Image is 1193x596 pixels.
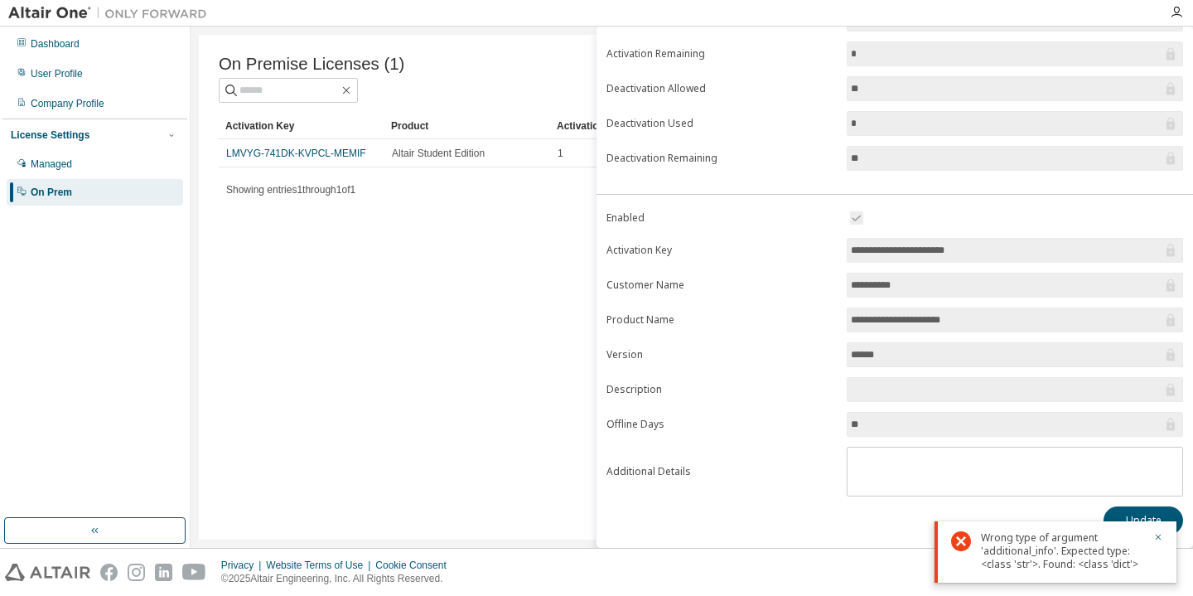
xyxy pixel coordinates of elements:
[557,113,709,139] div: Activation Allowed
[606,82,837,95] label: Deactivation Allowed
[31,97,104,110] div: Company Profile
[8,5,215,22] img: Altair One
[221,559,266,572] div: Privacy
[375,559,456,572] div: Cookie Consent
[606,117,837,130] label: Deactivation Used
[391,113,543,139] div: Product
[558,147,563,160] span: 1
[606,211,837,225] label: Enabled
[606,418,837,431] label: Offline Days
[31,37,80,51] div: Dashboard
[31,157,72,171] div: Managed
[606,465,837,478] label: Additional Details
[606,348,837,361] label: Version
[31,67,83,80] div: User Profile
[128,564,145,581] img: instagram.svg
[1104,506,1183,535] button: Update
[606,47,837,61] label: Activation Remaining
[100,564,118,581] img: facebook.svg
[606,313,837,327] label: Product Name
[606,383,837,396] label: Description
[606,279,837,292] label: Customer Name
[155,564,172,581] img: linkedin.svg
[266,559,375,572] div: Website Terms of Use
[606,244,837,257] label: Activation Key
[5,564,90,581] img: altair_logo.svg
[31,186,72,199] div: On Prem
[221,572,456,586] p: © 2025 Altair Engineering, Inc. All Rights Reserved.
[981,531,1143,571] div: Wrong type of argument 'additional_info'. Expected type: <class 'str'>. Found: <class 'dict'>
[392,147,485,160] span: Altair Student Edition
[226,184,355,196] span: Showing entries 1 through 1 of 1
[11,128,89,142] div: License Settings
[225,113,378,139] div: Activation Key
[226,148,366,159] a: LMVYG-741DK-KVPCL-MEMIF
[182,564,206,581] img: youtube.svg
[219,55,404,74] span: On Premise Licenses (1)
[606,152,837,165] label: Deactivation Remaining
